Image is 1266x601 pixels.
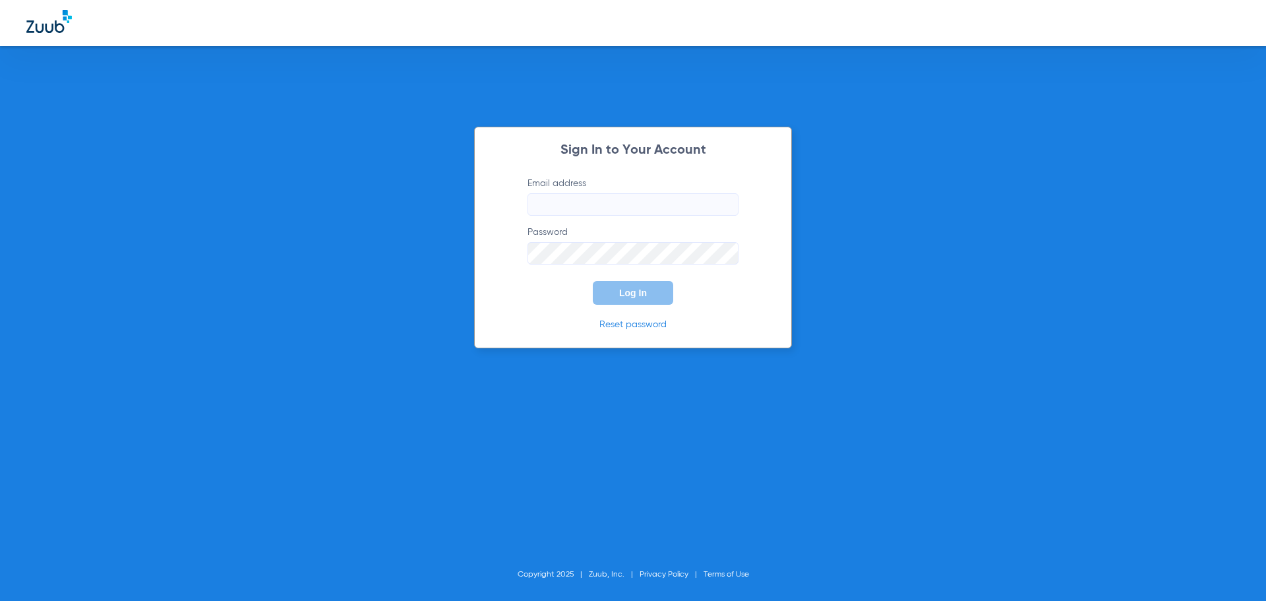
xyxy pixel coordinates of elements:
a: Privacy Policy [640,571,688,579]
a: Reset password [599,320,667,329]
input: Password [527,242,738,265]
label: Password [527,226,738,265]
span: Log In [619,288,647,298]
h2: Sign In to Your Account [508,144,758,157]
input: Email address [527,193,738,216]
a: Terms of Use [704,571,749,579]
label: Email address [527,177,738,216]
li: Zuub, Inc. [589,568,640,581]
button: Log In [593,281,673,305]
img: Zuub Logo [26,10,72,33]
li: Copyright 2025 [518,568,589,581]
